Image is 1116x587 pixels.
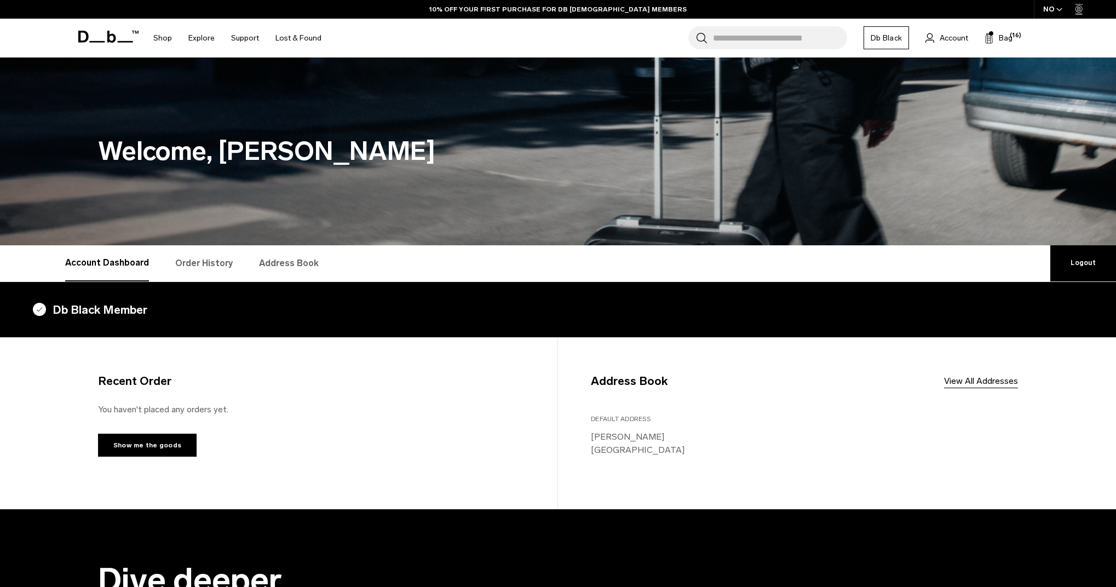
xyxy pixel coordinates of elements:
h4: Address Book [591,372,668,390]
a: Db Black [864,26,909,49]
span: (16) [1010,31,1021,41]
h4: Db Black Member [33,301,1083,319]
a: Explore [188,19,215,57]
a: Account Dashboard [65,245,149,281]
span: Account [940,32,968,44]
a: Logout [1050,245,1116,281]
span: Bag [999,32,1013,44]
h1: Welcome, [PERSON_NAME] [98,132,1018,171]
a: Order History [175,245,233,281]
p: You haven't placed any orders yet. [98,403,525,416]
a: Lost & Found [275,19,321,57]
a: Address Book [259,245,319,281]
a: 10% OFF YOUR FIRST PURCHASE FOR DB [DEMOGRAPHIC_DATA] MEMBERS [429,4,687,14]
span: Default Address [591,415,651,423]
a: View All Addresses [944,375,1018,388]
a: Support [231,19,259,57]
p: [PERSON_NAME] [GEOGRAPHIC_DATA] [591,430,1018,457]
a: Show me the goods [98,434,197,457]
nav: Main Navigation [145,19,330,57]
h4: Recent Order [98,372,171,390]
button: Bag (16) [985,31,1013,44]
a: Shop [153,19,172,57]
a: Account [925,31,968,44]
